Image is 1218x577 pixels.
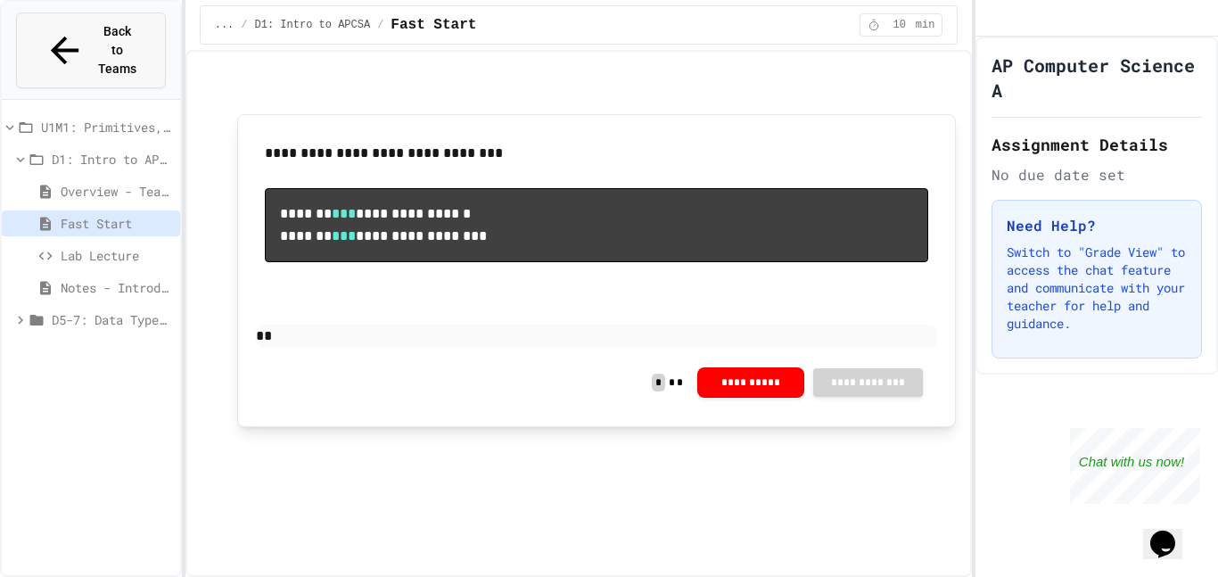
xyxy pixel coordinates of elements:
[241,18,247,32] span: /
[61,246,173,265] span: Lab Lecture
[52,310,173,329] span: D5-7: Data Types and Number Calculations
[1007,243,1187,333] p: Switch to "Grade View" to access the chat feature and communicate with your teacher for help and ...
[916,18,935,32] span: min
[61,278,173,297] span: Notes - Introduction to Java Programming
[41,118,173,136] span: U1M1: Primitives, Variables, Basic I/O
[96,22,138,78] span: Back to Teams
[61,214,173,233] span: Fast Start
[52,150,173,169] span: D1: Intro to APCSA
[377,18,383,32] span: /
[391,14,476,36] span: Fast Start
[1070,428,1200,504] iframe: chat widget
[992,53,1202,103] h1: AP Computer Science A
[61,182,173,201] span: Overview - Teacher Only
[1007,215,1187,236] h3: Need Help?
[255,18,371,32] span: D1: Intro to APCSA
[215,18,235,32] span: ...
[16,12,166,88] button: Back to Teams
[1143,506,1200,559] iframe: chat widget
[992,132,1202,157] h2: Assignment Details
[885,18,914,32] span: 10
[992,164,1202,185] div: No due date set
